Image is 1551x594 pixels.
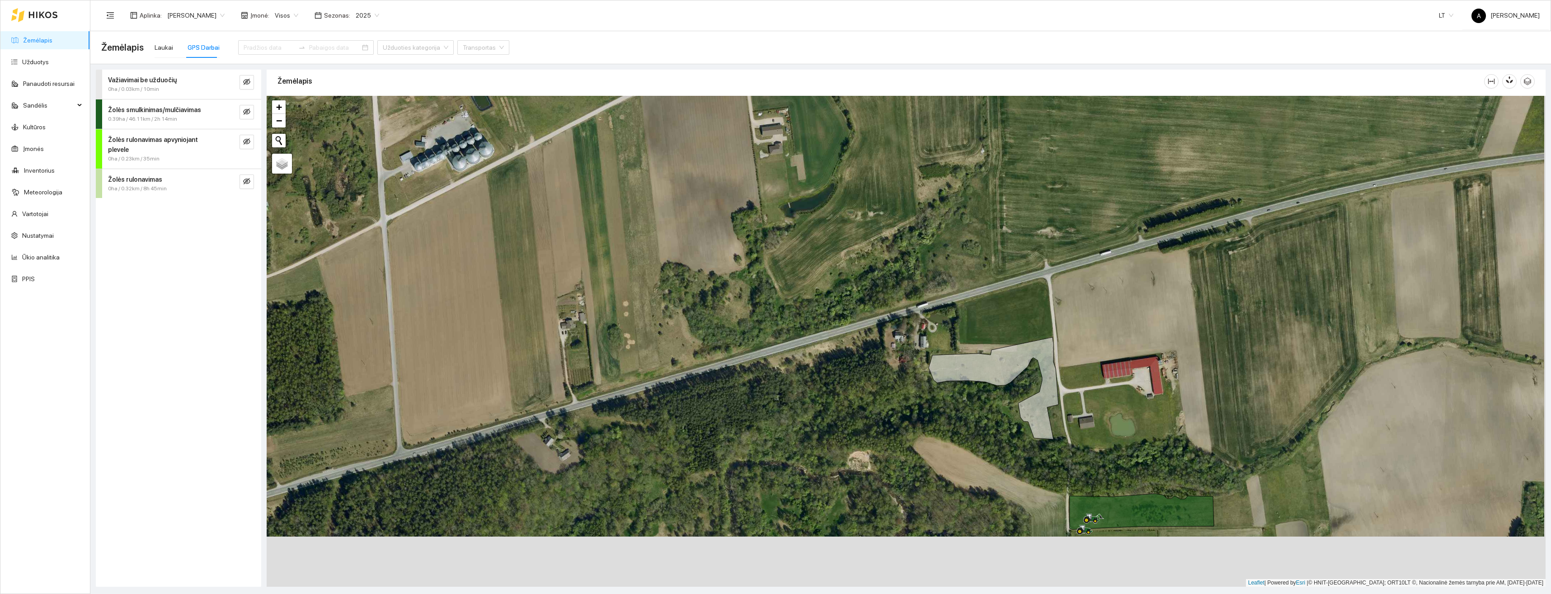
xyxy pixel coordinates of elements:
[277,68,1484,94] div: Žemėlapis
[23,96,75,114] span: Sandėlis
[275,9,298,22] span: Visos
[96,70,261,99] div: Važiavimai be užduočių0ha / 0.03km / 10mineye-invisible
[155,42,173,52] div: Laukai
[240,75,254,90] button: eye-invisible
[1485,78,1498,85] span: column-width
[272,114,286,127] a: Zoom out
[1248,580,1264,586] a: Leaflet
[140,10,162,20] span: Aplinka :
[24,189,62,196] a: Meteorologija
[243,108,250,117] span: eye-invisible
[108,184,167,193] span: 0ha / 0.32km / 8h 45min
[22,58,49,66] a: Užduotys
[96,129,261,169] div: Žolės rulonavimas apvyniojant plevele0ha / 0.23km / 35mineye-invisible
[22,232,54,239] a: Nustatymai
[101,6,119,24] button: menu-fold
[243,138,250,146] span: eye-invisible
[106,11,114,19] span: menu-fold
[167,9,225,22] span: Andrius Rimgaila
[23,37,52,44] a: Žemėlapis
[244,42,295,52] input: Pradžios data
[1477,9,1481,23] span: A
[22,210,48,217] a: Vartotojai
[272,134,286,147] button: Initiate a new search
[108,85,159,94] span: 0ha / 0.03km / 10min
[108,155,160,163] span: 0ha / 0.23km / 35min
[298,44,305,51] span: swap-right
[108,136,198,153] strong: Žolės rulonavimas apvyniojant plevele
[298,44,305,51] span: to
[1484,74,1499,89] button: column-width
[315,12,322,19] span: calendar
[108,106,201,113] strong: Žolės smulkinimas/mulčiavimas
[309,42,360,52] input: Pabaigos data
[1296,580,1306,586] a: Esri
[130,12,137,19] span: layout
[272,154,292,174] a: Layers
[101,40,144,55] span: Žemėlapis
[23,145,44,152] a: Įmonės
[1246,579,1546,587] div: | Powered by © HNIT-[GEOGRAPHIC_DATA]; ORT10LT ©, Nacionalinė žemės tarnyba prie AM, [DATE]-[DATE]
[276,115,282,126] span: −
[22,254,60,261] a: Ūkio analitika
[240,105,254,119] button: eye-invisible
[241,12,248,19] span: shop
[250,10,269,20] span: Įmonė :
[23,80,75,87] a: Panaudoti resursai
[356,9,379,22] span: 2025
[324,10,350,20] span: Sezonas :
[22,275,35,283] a: PPIS
[1439,9,1453,22] span: LT
[243,178,250,186] span: eye-invisible
[23,123,46,131] a: Kultūros
[1307,580,1308,586] span: |
[108,76,177,84] strong: Važiavimai be užduočių
[1471,12,1540,19] span: [PERSON_NAME]
[96,99,261,129] div: Žolės smulkinimas/mulčiavimas0.39ha / 46.11km / 2h 14mineye-invisible
[276,101,282,113] span: +
[243,78,250,87] span: eye-invisible
[108,115,177,123] span: 0.39ha / 46.11km / 2h 14min
[96,169,261,198] div: Žolės rulonavimas0ha / 0.32km / 8h 45mineye-invisible
[108,176,162,183] strong: Žolės rulonavimas
[272,100,286,114] a: Zoom in
[24,167,55,174] a: Inventorius
[240,174,254,189] button: eye-invisible
[188,42,220,52] div: GPS Darbai
[240,135,254,149] button: eye-invisible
